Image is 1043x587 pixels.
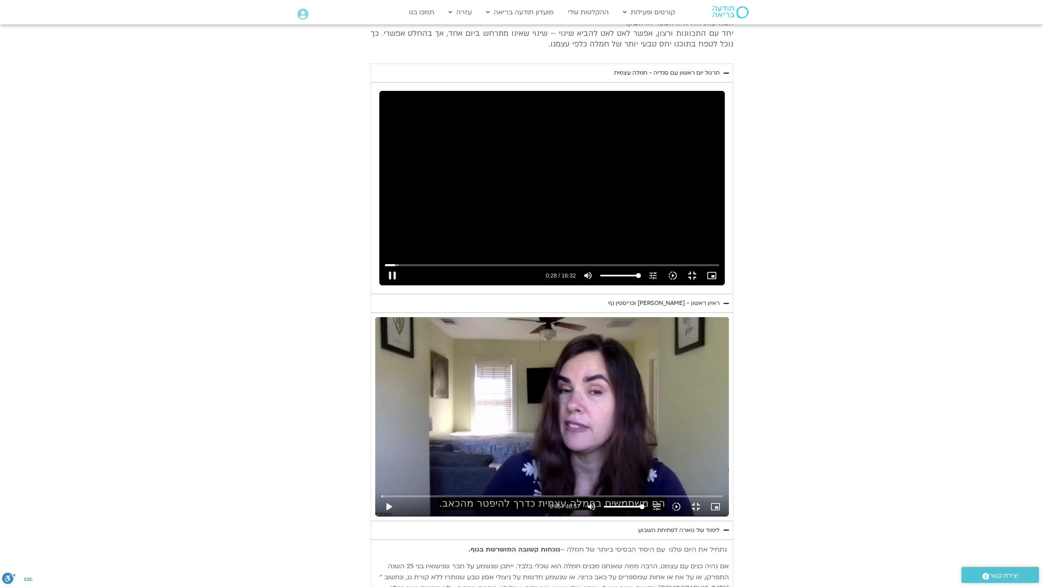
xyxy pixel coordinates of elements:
[564,4,613,20] a: ההקלטות שלי
[962,567,1039,583] a: יצירת קשר
[614,68,720,78] div: תרגול יום ראשון עם סנדיה - חמלה עצמית
[371,18,733,50] p: המודעות הזו היא הצעד הראשון. יחד עם התכוונות ורצון, אפשר לאט לאט להביא שינוי – שינוי שאינו מתרחש ...
[371,294,733,313] summary: ראיון ראשון - [PERSON_NAME] וכריסטין נף
[713,6,748,18] img: תודעה בריאה
[444,4,476,20] a: עזרה
[989,570,1019,581] span: יצירת קשר
[560,545,727,554] span: נתחיל את היום שלנו עם היסוד הבסיסי ביותר של חמלה –
[482,4,558,20] a: מועדון תודעה בריאה
[608,298,720,308] div: ראיון ראשון - [PERSON_NAME] וכריסטין נף
[405,4,438,20] a: תמכו בנו
[371,521,733,540] summary: לימוד של טארה לפתיחת השבוע
[638,525,720,535] div: לימוד של טארה לפתיחת השבוע
[619,4,679,20] a: קורסים ופעילות
[469,545,560,554] b: נוכחות קשובה המושרשת בגוף.
[371,64,733,82] summary: תרגול יום ראשון עם סנדיה - חמלה עצמית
